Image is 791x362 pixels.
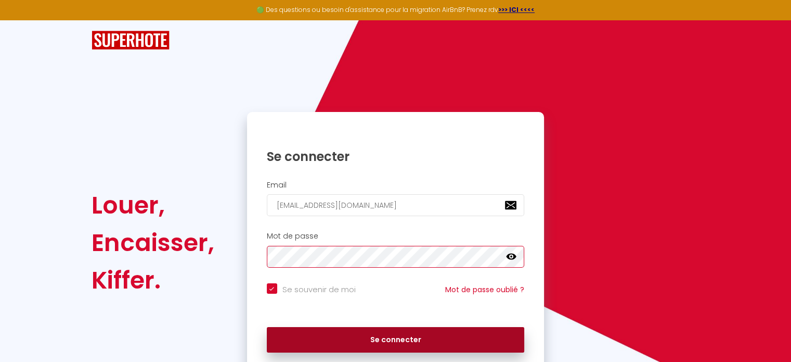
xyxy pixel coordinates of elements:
[92,31,170,50] img: SuperHote logo
[267,327,525,353] button: Se connecter
[92,261,214,299] div: Kiffer.
[267,194,525,216] input: Ton Email
[498,5,535,14] a: >>> ICI <<<<
[445,284,524,295] a: Mot de passe oublié ?
[92,224,214,261] div: Encaisser,
[267,232,525,241] h2: Mot de passe
[92,186,214,224] div: Louer,
[267,181,525,190] h2: Email
[267,148,525,165] h1: Se connecter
